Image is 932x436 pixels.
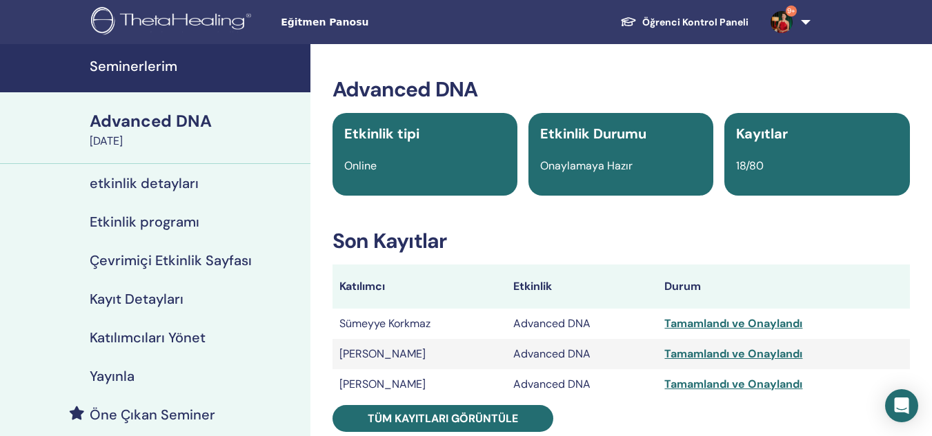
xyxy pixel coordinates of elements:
h4: Öne Çıkan Seminer [90,406,215,423]
div: Tamamlandı ve Onaylandı [664,376,902,393]
td: Advanced DNA [506,339,657,369]
h4: Çevrimiçi Etkinlik Sayfası [90,252,252,269]
div: Open Intercom Messenger [885,389,918,422]
a: Advanced DNA[DATE] [81,110,310,149]
h4: Kayıt Detayları [90,291,184,307]
img: graduation-cap-white.svg [620,16,637,28]
td: [PERSON_NAME] [333,339,506,369]
img: logo.png [91,7,256,38]
h3: Advanced DNA [333,77,910,102]
span: Etkinlik Durumu [540,125,646,143]
span: 18/80 [736,158,764,173]
span: 9+ [786,6,797,17]
a: Tüm kayıtları görüntüle [333,405,553,432]
span: Online [344,158,377,173]
span: Kayıtlar [736,125,788,143]
th: Katılımcı [333,264,506,309]
span: Eğitmen Panosu [281,15,488,30]
th: Etkinlik [506,264,657,309]
div: Tamamlandı ve Onaylandı [664,315,902,332]
h3: Son Kayıtlar [333,229,910,253]
h4: Yayınla [90,368,135,384]
h4: Katılımcıları Yönet [90,329,206,346]
span: Onaylamaya Hazır [540,158,633,173]
img: default.jpg [771,11,793,33]
div: [DATE] [90,133,302,149]
a: Öğrenci Kontrol Paneli [609,10,760,35]
th: Durum [657,264,909,309]
td: [PERSON_NAME] [333,369,506,399]
h4: etkinlik detayları [90,175,199,191]
h4: Seminerlerim [90,58,302,74]
td: Advanced DNA [506,309,657,339]
span: Etkinlik tipi [344,125,419,143]
span: Tüm kayıtları görüntüle [368,411,518,426]
td: Sümeyye Korkmaz [333,309,506,339]
h4: Etkinlik programı [90,214,199,230]
div: Tamamlandı ve Onaylandı [664,346,902,362]
div: Advanced DNA [90,110,302,133]
td: Advanced DNA [506,369,657,399]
